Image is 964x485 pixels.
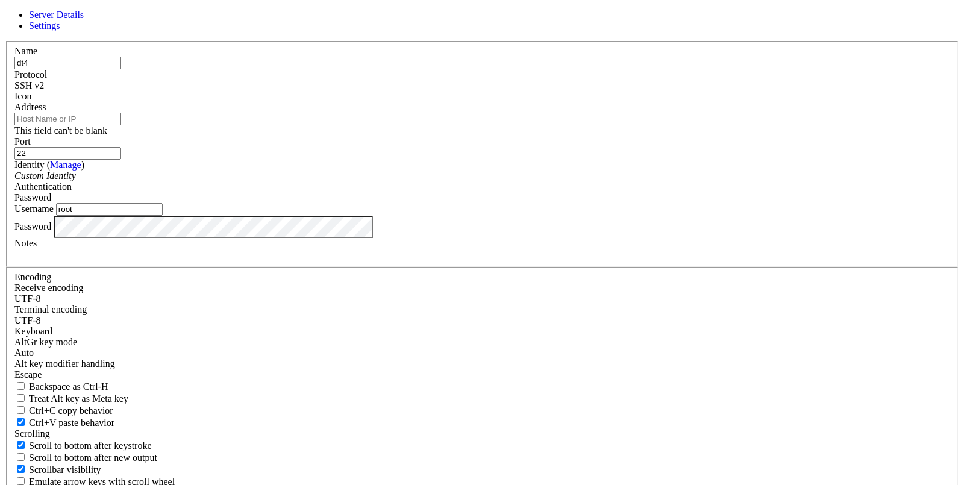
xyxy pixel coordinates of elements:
[17,418,25,426] input: Ctrl+V paste behavior
[14,405,113,416] label: Ctrl-C copies if true, send ^C to host if false. Ctrl-Shift-C sends ^C to host if true, copies if...
[29,418,114,428] span: Ctrl+V paste behavior
[14,181,72,192] label: Authentication
[29,440,152,451] span: Scroll to bottom after keystroke
[29,393,128,404] span: Treat Alt key as Meta key
[14,358,115,369] label: Controls how the Alt key is handled. Escape: Send an ESC prefix. 8-Bit: Add 128 to the typed char...
[14,393,128,404] label: Whether the Alt key acts as a Meta key or as a distinct Alt key.
[29,465,101,475] span: Scrollbar visibility
[14,283,83,293] label: Set the expected encoding for data received from the host. If the encodings do not match, visual ...
[14,221,51,231] label: Password
[17,406,25,414] input: Ctrl+C copy behavior
[14,136,31,146] label: Port
[14,57,121,69] input: Server Name
[14,452,157,463] label: Scroll to bottom after new output.
[14,80,44,90] span: SSH v2
[14,91,31,101] label: Icon
[17,394,25,402] input: Treat Alt key as Meta key
[14,125,950,136] div: This field can't be blank
[17,465,25,473] input: Scrollbar visibility
[17,441,25,449] input: Scroll to bottom after keystroke
[29,10,84,20] a: Server Details
[14,171,76,181] i: Custom Identity
[14,160,84,170] label: Identity
[14,348,34,358] span: Auto
[17,453,25,461] input: Scroll to bottom after new output
[14,440,152,451] label: Whether to scroll to the bottom on any keystroke.
[14,102,46,112] label: Address
[14,315,950,326] div: UTF-8
[14,315,41,325] span: UTF-8
[14,369,42,380] span: Escape
[14,337,77,347] label: Set the expected encoding for data received from the host. If the encodings do not match, visual ...
[29,452,157,463] span: Scroll to bottom after new output
[29,381,108,392] span: Backspace as Ctrl-H
[14,428,50,439] label: Scrolling
[14,204,54,214] label: Username
[14,192,51,202] span: Password
[29,20,60,31] a: Settings
[56,203,163,216] input: Login Username
[14,238,37,248] label: Notes
[14,304,87,314] label: The default terminal encoding. ISO-2022 enables character map translations (like graphics maps). ...
[17,382,25,390] input: Backspace as Ctrl-H
[14,418,114,428] label: Ctrl+V pastes if true, sends ^V to host if false. Ctrl+Shift+V sends ^V to host if true, pastes i...
[14,465,101,475] label: The vertical scrollbar mode.
[14,192,950,203] div: Password
[14,80,950,91] div: SSH v2
[14,46,37,56] label: Name
[47,160,84,170] span: ( )
[14,147,121,160] input: Port Number
[14,348,950,358] div: Auto
[14,293,950,304] div: UTF-8
[14,69,47,80] label: Protocol
[14,272,51,282] label: Encoding
[29,405,113,416] span: Ctrl+C copy behavior
[17,477,25,485] input: Emulate arrow keys with scroll wheel
[14,326,52,336] label: Keyboard
[14,293,41,304] span: UTF-8
[14,381,108,392] label: If true, the backspace should send BS ('\x08', aka ^H). Otherwise the backspace key should send '...
[14,113,121,125] input: Host Name or IP
[14,171,950,181] div: Custom Identity
[50,160,81,170] a: Manage
[14,369,950,380] div: Escape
